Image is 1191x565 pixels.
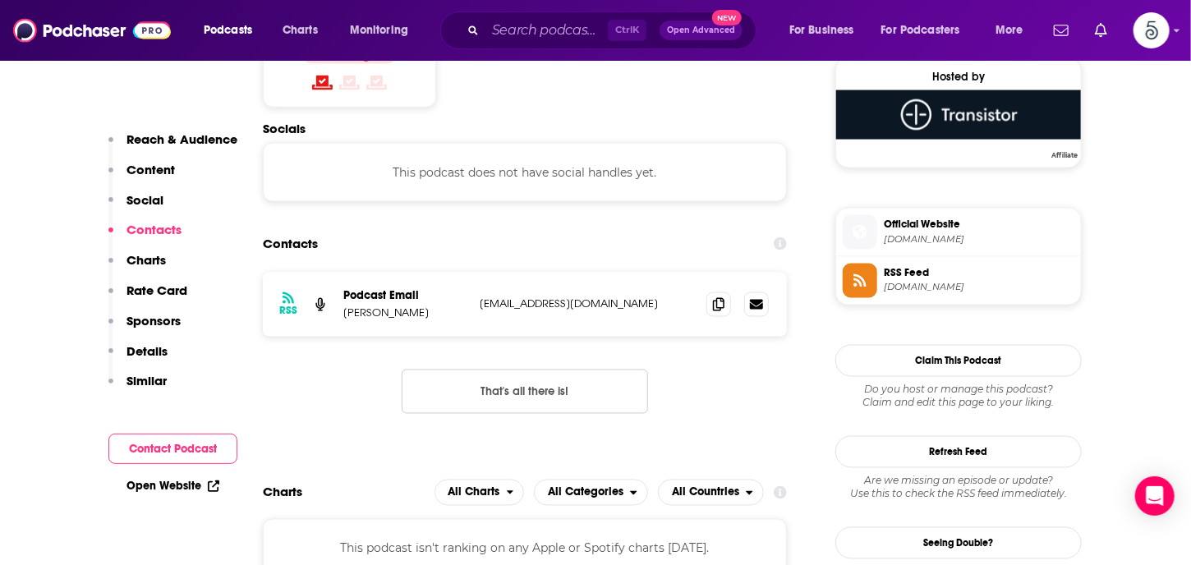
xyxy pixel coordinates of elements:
a: Open Website [126,479,219,493]
h2: Contacts [263,228,318,260]
button: Contacts [108,222,182,252]
p: Rate Card [126,282,187,298]
span: Podcasts [204,19,252,42]
span: Monitoring [350,19,408,42]
img: Transistor [836,90,1081,140]
p: Contacts [126,222,182,237]
span: Charts [283,19,318,42]
div: Hosted by [836,70,1081,84]
a: Official Website[DOMAIN_NAME] [843,215,1074,250]
p: Charts [126,252,166,268]
button: Details [108,343,168,374]
div: Claim and edit this page to your liking. [835,384,1082,410]
a: Transistor [836,90,1081,158]
p: Podcast Email [343,289,467,303]
button: Claim This Podcast [835,345,1082,377]
button: open menu [984,17,1044,44]
button: Content [108,162,175,192]
span: savelikedave.com [884,233,1074,246]
button: open menu [871,17,984,44]
span: Official Website [884,217,1074,232]
button: open menu [778,17,875,44]
button: Rate Card [108,282,187,313]
span: More [996,19,1023,42]
span: For Podcasters [881,19,960,42]
p: Reach & Audience [126,131,237,147]
p: Details [126,343,168,359]
span: All Categories [548,487,623,498]
span: New [712,10,742,25]
h2: Platforms [435,480,525,506]
span: Affiliate [1048,150,1081,160]
button: Contact Podcast [108,434,237,464]
img: User Profile [1134,12,1170,48]
button: open menu [338,17,430,44]
a: Seeing Double? [835,527,1082,559]
span: feeds.transistor.fm [884,282,1074,294]
a: Show notifications dropdown [1047,16,1075,44]
a: Charts [272,17,328,44]
span: All Charts [448,487,500,498]
span: All Countries [672,487,739,498]
button: Charts [108,252,166,282]
h2: Charts [263,485,302,500]
button: Social [108,192,163,223]
div: Search podcasts, credits, & more... [456,11,772,49]
input: Search podcasts, credits, & more... [485,17,608,44]
span: Ctrl K [608,20,646,41]
button: Sponsors [108,313,181,343]
div: Are we missing an episode or update? Use this to check the RSS feed immediately. [835,475,1082,501]
h2: Categories [534,480,648,506]
span: Do you host or manage this podcast? [835,384,1082,397]
span: Open Advanced [667,26,735,34]
p: [PERSON_NAME] [343,306,467,320]
h3: RSS [279,305,297,318]
button: Similar [108,373,167,403]
button: Refresh Feed [835,436,1082,468]
button: Open AdvancedNew [660,21,743,40]
p: Sponsors [126,313,181,328]
p: Social [126,192,163,208]
img: Podchaser - Follow, Share and Rate Podcasts [13,15,171,46]
p: Similar [126,373,167,388]
a: RSS Feed[DOMAIN_NAME] [843,264,1074,298]
button: Reach & Audience [108,131,237,162]
a: Show notifications dropdown [1088,16,1114,44]
button: Nothing here. [402,370,648,414]
button: open menu [534,480,648,506]
h2: Countries [658,480,764,506]
span: RSS Feed [884,265,1074,280]
div: Open Intercom Messenger [1135,476,1175,516]
div: This podcast does not have social handles yet. [263,143,787,202]
button: open menu [658,480,764,506]
button: open menu [192,17,274,44]
span: For Business [789,19,854,42]
p: [EMAIL_ADDRESS][DOMAIN_NAME] [480,297,693,311]
button: Show profile menu [1134,12,1170,48]
h2: Socials [263,121,787,136]
button: open menu [435,480,525,506]
p: Content [126,162,175,177]
span: Logged in as Spiral5-G2 [1134,12,1170,48]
